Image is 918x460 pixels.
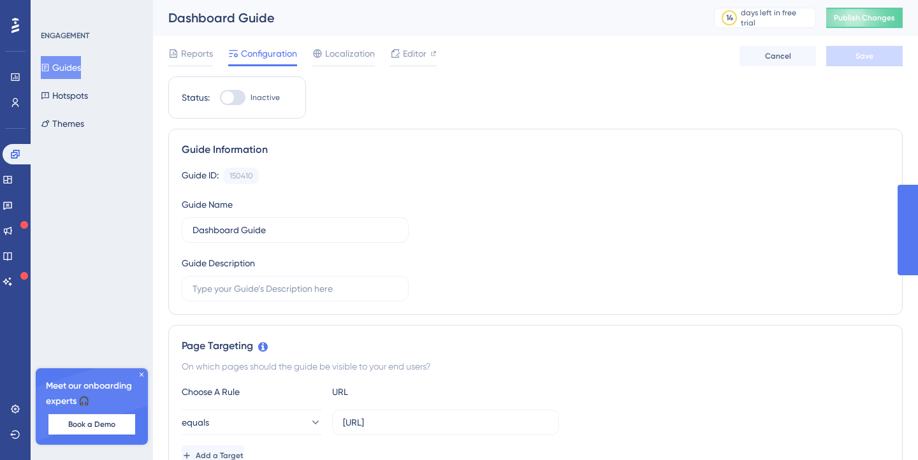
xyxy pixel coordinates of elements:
[182,338,889,354] div: Page Targeting
[739,46,816,66] button: Cancel
[332,384,472,399] div: URL
[826,8,903,28] button: Publish Changes
[343,415,548,429] input: yourwebsite.com/path
[193,282,398,296] input: Type your Guide’s Description here
[182,90,210,105] div: Status:
[741,8,812,28] div: days left in free trial
[856,51,873,61] span: Save
[325,46,375,61] span: Localization
[68,419,115,429] span: Book a Demo
[403,46,426,61] span: Editor
[241,46,297,61] span: Configuration
[41,84,88,107] button: Hotspots
[834,13,895,23] span: Publish Changes
[41,112,84,135] button: Themes
[182,168,219,184] div: Guide ID:
[726,13,733,23] div: 14
[193,223,398,237] input: Type your Guide’s Name here
[182,410,322,435] button: equals
[46,378,138,409] span: Meet our onboarding experts 🎧
[41,31,89,41] div: ENGAGEMENT
[229,171,253,181] div: 150410
[182,359,889,374] div: On which pages should the guide be visible to your end users?
[41,56,81,79] button: Guides
[181,46,213,61] span: Reports
[765,51,791,61] span: Cancel
[864,410,903,448] iframe: UserGuiding AI Assistant Launcher
[826,46,903,66] button: Save
[182,255,255,271] div: Guide Description
[168,9,682,27] div: Dashboard Guide
[182,142,889,157] div: Guide Information
[182,415,209,430] span: equals
[182,384,322,399] div: Choose A Rule
[48,414,135,435] button: Book a Demo
[182,197,233,212] div: Guide Name
[251,92,280,103] span: Inactive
